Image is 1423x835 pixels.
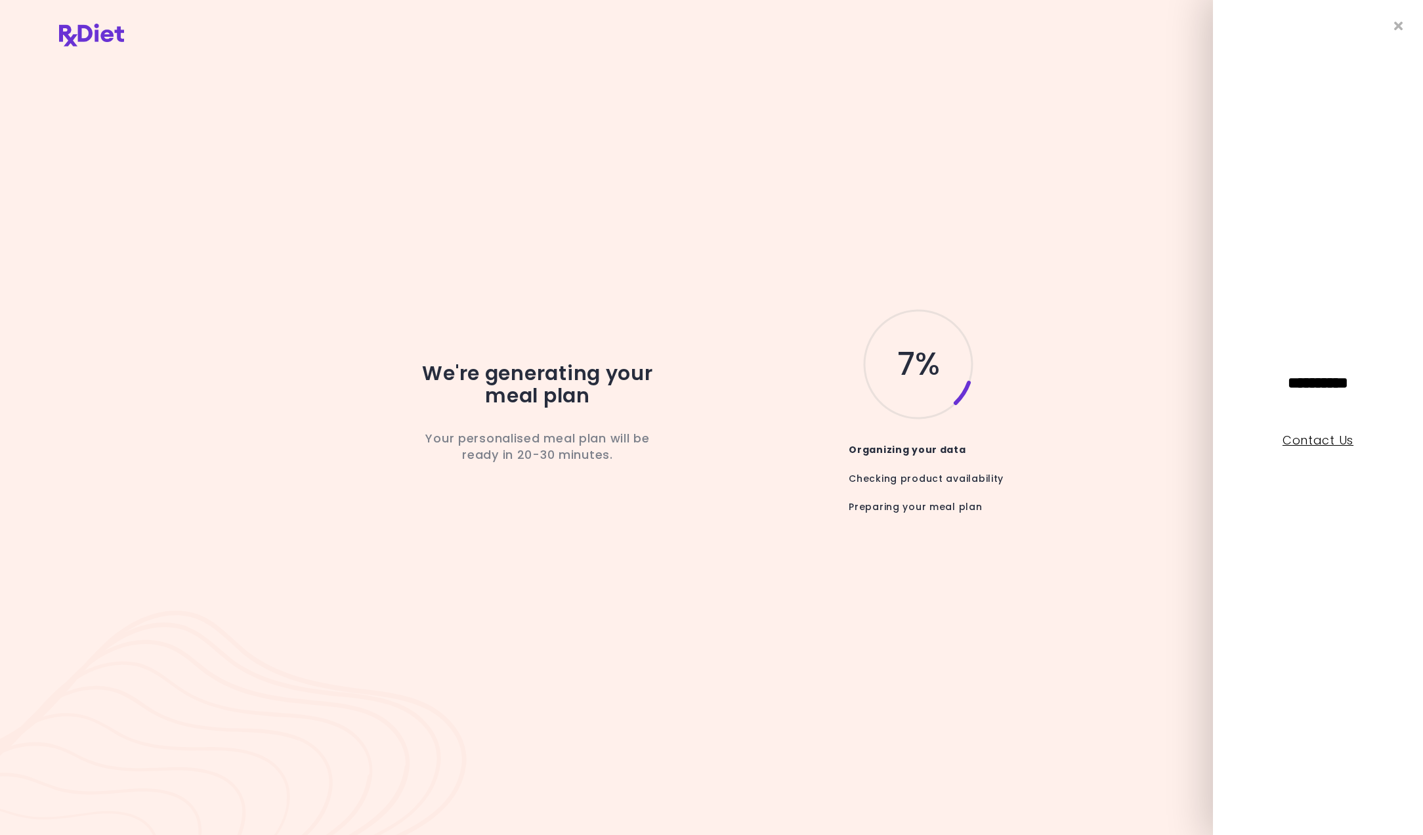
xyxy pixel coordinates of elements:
a: Contact Us [1283,432,1353,448]
i: Close [1394,20,1403,32]
img: RxDiet [59,24,124,47]
h2: We're generating your meal plan [406,362,669,408]
div: Organizing your data [828,429,1009,457]
div: Preparing your meal plan [828,486,1009,528]
p: Your personalised meal plan will be ready in 20-30 minutes. [406,430,669,463]
span: 7 % [897,353,939,375]
div: Checking product availability [828,458,1009,486]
